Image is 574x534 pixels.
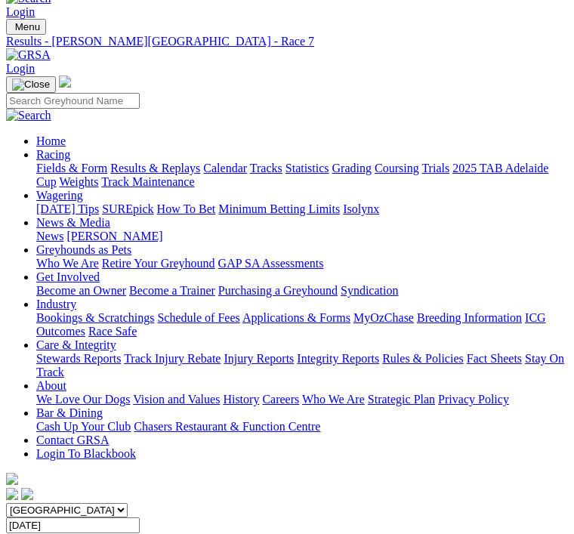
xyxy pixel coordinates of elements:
[467,352,522,365] a: Fact Sheets
[110,162,200,174] a: Results & Replays
[134,420,320,433] a: Chasers Restaurant & Function Centre
[36,230,568,243] div: News & Media
[332,162,372,174] a: Grading
[341,284,398,297] a: Syndication
[59,76,71,88] img: logo-grsa-white.png
[6,5,35,18] a: Login
[36,162,568,189] div: Racing
[353,311,414,324] a: MyOzChase
[59,175,98,188] a: Weights
[242,311,350,324] a: Applications & Forms
[203,162,247,174] a: Calendar
[36,257,568,270] div: Greyhounds as Pets
[417,311,522,324] a: Breeding Information
[36,298,76,310] a: Industry
[124,352,221,365] a: Track Injury Rebate
[36,162,548,188] a: 2025 TAB Adelaide Cup
[102,257,215,270] a: Retire Your Greyhound
[6,473,18,485] img: logo-grsa-white.png
[36,216,110,229] a: News & Media
[438,393,509,406] a: Privacy Policy
[36,189,83,202] a: Wagering
[250,162,282,174] a: Tracks
[36,284,126,297] a: Become an Owner
[36,420,131,433] a: Cash Up Your Club
[36,447,136,460] a: Login To Blackbook
[302,393,365,406] a: Who We Are
[36,393,568,406] div: About
[36,270,100,283] a: Get Involved
[129,284,215,297] a: Become a Trainer
[262,393,299,406] a: Careers
[101,175,194,188] a: Track Maintenance
[223,393,259,406] a: History
[36,434,109,446] a: Contact GRSA
[421,162,449,174] a: Trials
[36,202,99,215] a: [DATE] Tips
[6,62,35,75] a: Login
[36,338,116,351] a: Care & Integrity
[133,393,220,406] a: Vision and Values
[375,162,419,174] a: Coursing
[343,202,379,215] a: Isolynx
[6,48,51,62] img: GRSA
[66,230,162,242] a: [PERSON_NAME]
[36,202,568,216] div: Wagering
[218,257,324,270] a: GAP SA Assessments
[12,79,50,91] img: Close
[36,420,568,434] div: Bar & Dining
[36,243,131,256] a: Greyhounds as Pets
[15,21,40,32] span: Menu
[6,19,46,35] button: Toggle navigation
[6,517,140,533] input: Select date
[218,202,340,215] a: Minimum Betting Limits
[6,109,51,122] img: Search
[297,352,379,365] a: Integrity Reports
[6,488,18,500] img: facebook.svg
[21,488,33,500] img: twitter.svg
[157,202,216,215] a: How To Bet
[368,393,435,406] a: Strategic Plan
[102,202,153,215] a: SUREpick
[36,352,564,378] a: Stay On Track
[6,35,568,48] a: Results - [PERSON_NAME][GEOGRAPHIC_DATA] - Race 7
[36,393,130,406] a: We Love Our Dogs
[36,148,70,161] a: Racing
[218,284,338,297] a: Purchasing a Greyhound
[36,162,107,174] a: Fields & Form
[36,352,121,365] a: Stewards Reports
[224,352,294,365] a: Injury Reports
[36,134,66,147] a: Home
[36,379,66,392] a: About
[36,311,546,338] a: ICG Outcomes
[36,257,99,270] a: Who We Are
[6,76,56,93] button: Toggle navigation
[157,311,239,324] a: Schedule of Fees
[36,352,568,379] div: Care & Integrity
[36,284,568,298] div: Get Involved
[88,325,137,338] a: Race Safe
[382,352,464,365] a: Rules & Policies
[285,162,329,174] a: Statistics
[36,406,103,419] a: Bar & Dining
[36,311,154,324] a: Bookings & Scratchings
[36,230,63,242] a: News
[36,311,568,338] div: Industry
[6,93,140,109] input: Search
